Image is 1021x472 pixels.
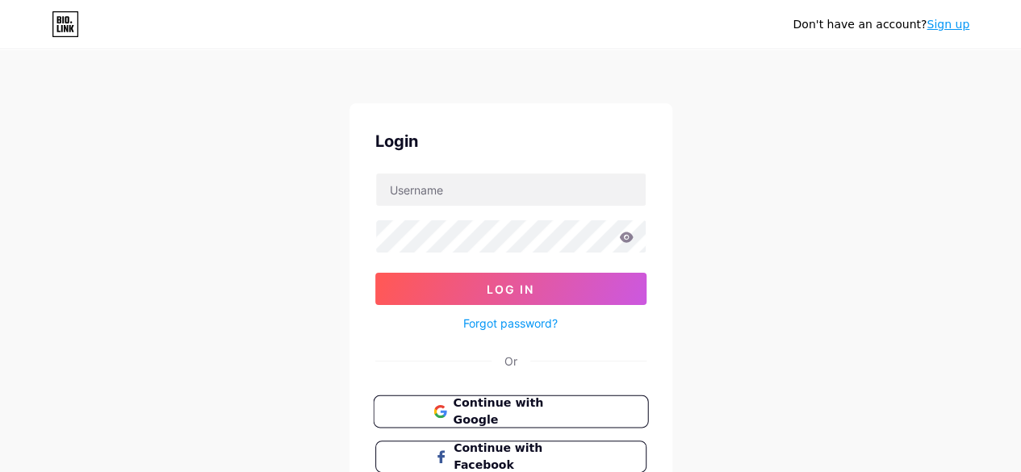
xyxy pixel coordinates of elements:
span: Log In [487,282,534,296]
div: Login [375,129,646,153]
span: Continue with Google [453,395,588,429]
button: Continue with Google [373,395,648,428]
a: Continue with Google [375,395,646,428]
a: Sign up [927,18,969,31]
div: Don't have an account? [793,16,969,33]
input: Username [376,173,646,206]
a: Forgot password? [463,315,558,332]
button: Log In [375,273,646,305]
div: Or [504,353,517,370]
